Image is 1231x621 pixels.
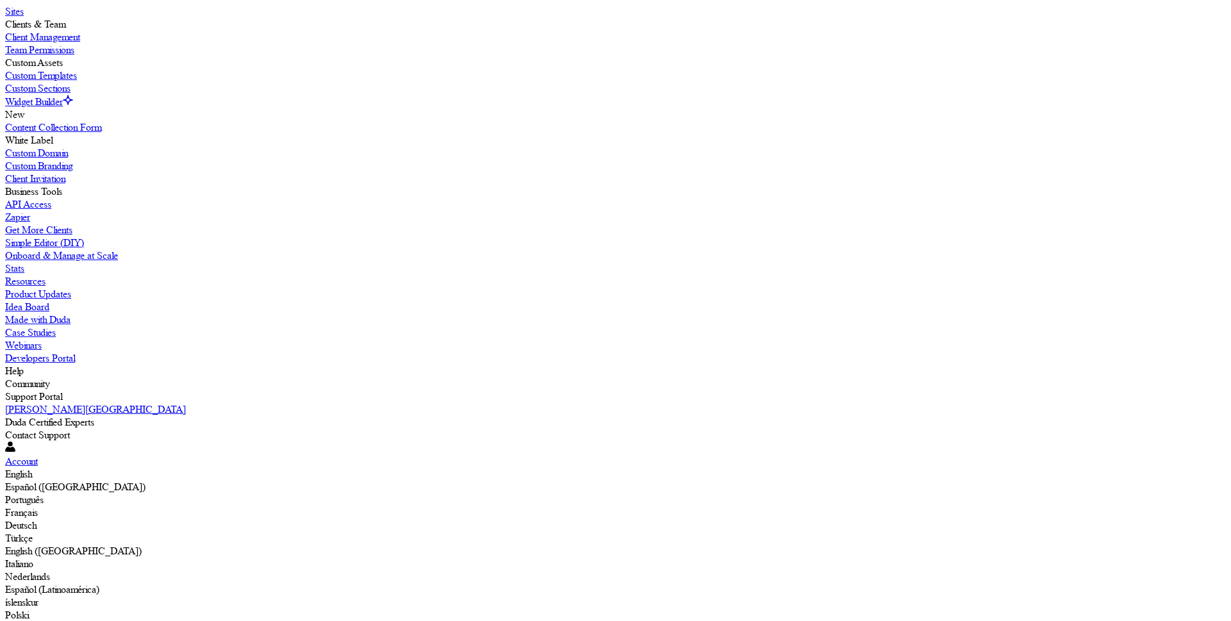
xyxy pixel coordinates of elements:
label: English [5,468,32,480]
label: Business Tools [5,185,62,197]
label: Custom Branding [5,160,72,172]
label: Client Invitation [5,172,65,185]
label: Custom Templates [5,69,77,81]
div: New [5,108,1226,121]
div: íslenskur [5,596,1226,609]
label: Case Studies [5,326,56,338]
label: Clients & Team [5,18,65,30]
label: Idea Board [5,301,49,313]
label: API Access [5,198,51,210]
label: Product Updates [5,288,71,300]
label: Support Portal [5,390,62,402]
label: White Label [5,134,53,146]
label: Zapier [5,211,30,223]
label: Custom Assets [5,56,63,69]
label: Stats [5,262,24,274]
label: Developers Portal [5,352,75,364]
a: Resources [5,275,1226,288]
label: Custom Domain [5,147,68,159]
label: Contact Support [5,429,70,441]
label: Sites [5,5,24,17]
label: Onboard & Manage at Scale [5,249,118,261]
div: Português [5,493,1226,506]
label: Widget Builder [5,95,63,108]
label: Team Permissions [5,44,74,56]
label: Simple Editor (DIY) [5,236,84,249]
label: Account [5,455,38,467]
label: Community [5,377,49,390]
div: Nederlands [5,570,1226,583]
label: Help [5,365,24,377]
label: Get More Clients [5,224,72,236]
div: Español (Latinoamérica) [5,583,1226,596]
div: Español ([GEOGRAPHIC_DATA]) [5,481,1226,493]
iframe: LiveChat chat widget [1177,551,1231,605]
div: Deutsch [5,519,1226,532]
label: Duda Certified Experts [5,416,94,428]
label: Webinars [5,339,42,351]
label: Resources [5,275,46,287]
label: [PERSON_NAME][GEOGRAPHIC_DATA] [5,403,186,415]
label: Client Management [5,31,80,43]
label: Content Collection Form [5,121,101,133]
div: Türkçe [5,532,1226,545]
a: Widget Builder [5,95,73,108]
div: English ([GEOGRAPHIC_DATA]) [5,545,1226,558]
label: Custom Sections [5,82,71,94]
div: Italiano [5,558,1226,570]
div: Français [5,506,1226,519]
label: Made with Duda [5,313,71,326]
iframe: Duda-gen Chat Button Frame [1164,554,1231,621]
